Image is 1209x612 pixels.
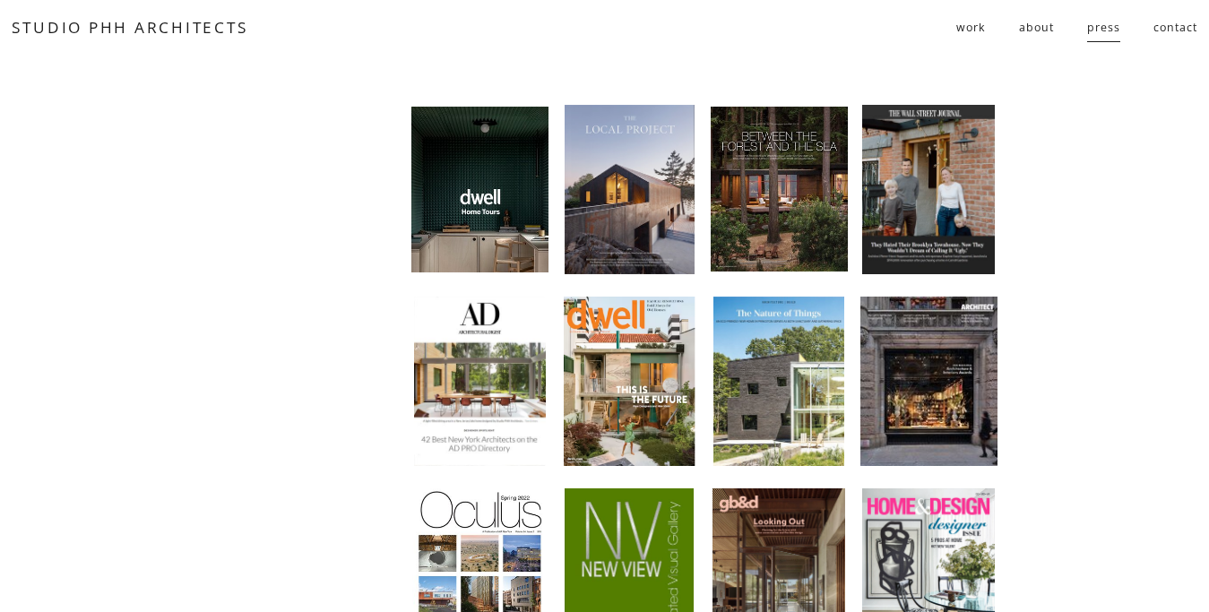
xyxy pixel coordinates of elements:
[956,13,985,43] a: folder dropdown
[12,17,247,38] a: STUDIO PHH ARCHITECTS
[1087,13,1119,43] a: press
[1153,13,1196,43] a: contact
[1019,13,1053,43] a: about
[956,14,985,42] span: work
